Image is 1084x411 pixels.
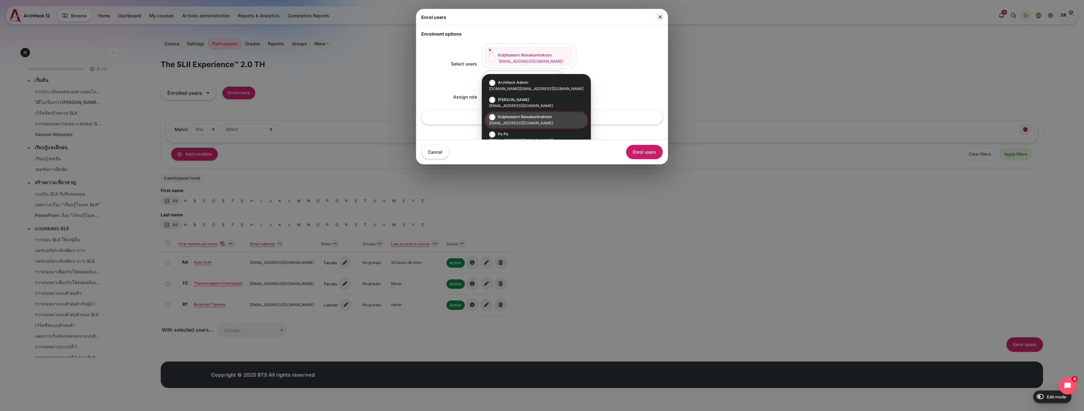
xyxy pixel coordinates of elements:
[421,14,446,20] h5: Enrol users
[489,103,584,109] small: [EMAIL_ADDRESS][DOMAIN_NAME]
[489,86,584,92] small: [DOMAIN_NAME][EMAIL_ADDRESS][DOMAIN_NAME]
[451,61,477,66] label: Select users
[498,114,552,119] span: Kulphassorn Nawakantrakoon
[498,53,552,57] span: Kulphassorn Nawakantrakoon
[498,132,508,136] span: Pe Pe
[489,120,584,126] small: [EMAIL_ADDRESS][DOMAIN_NAME]
[453,94,477,100] label: Assign role
[421,145,449,159] button: Cancel
[482,70,564,84] input: Search
[421,31,663,37] legend: Enrolment options
[482,74,591,162] ul: Suggestions
[421,110,663,124] a: Show more...
[499,59,563,64] small: [EMAIL_ADDRESS][DOMAIN_NAME]
[498,80,528,85] span: Architeck Admin
[655,12,665,21] button: Close
[489,138,584,143] small: [EMAIL_ADDRESS][DOMAIN_NAME]
[498,97,529,102] span: [PERSON_NAME]
[626,145,663,159] button: Enrol users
